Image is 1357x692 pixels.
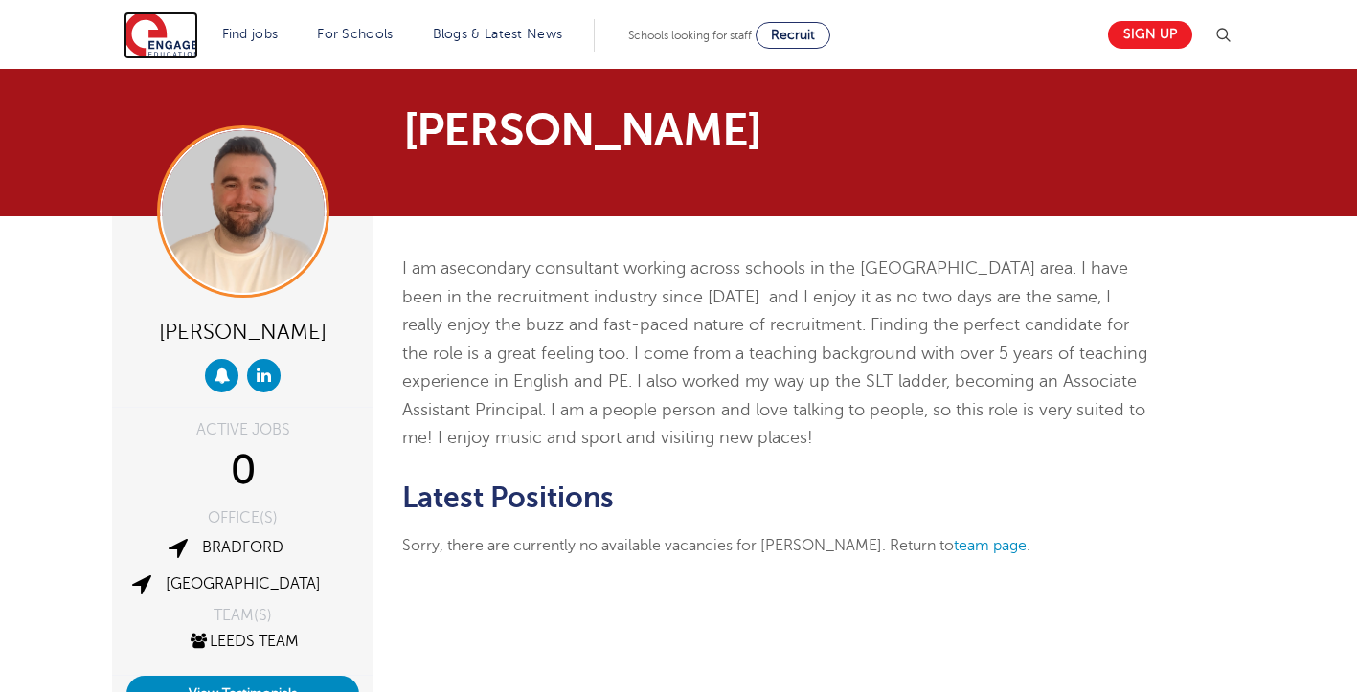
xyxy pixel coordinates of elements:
[402,533,1148,558] p: Sorry, there are currently no available vacancies for [PERSON_NAME]. Return to .
[1108,21,1192,49] a: Sign up
[402,258,1147,447] span: secondary consultant working across schools in the [GEOGRAPHIC_DATA] area. I have been in the rec...
[222,27,279,41] a: Find jobs
[126,608,359,623] div: TEAM(S)
[188,633,299,650] a: Leeds Team
[771,28,815,42] span: Recruit
[126,447,359,495] div: 0
[954,537,1027,554] a: team page
[402,255,1148,453] p: I am a
[403,107,858,153] h1: [PERSON_NAME]
[166,575,321,592] a: [GEOGRAPHIC_DATA]
[126,422,359,437] div: ACTIVE JOBS
[202,539,283,556] a: Bradford
[402,481,1148,514] h2: Latest Positions
[124,11,198,59] img: Engage Education
[628,29,752,42] span: Schools looking for staff
[126,510,359,525] div: OFFICE(S)
[126,312,359,349] div: [PERSON_NAME]
[756,22,830,49] a: Recruit
[317,27,393,41] a: For Schools
[433,27,563,41] a: Blogs & Latest News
